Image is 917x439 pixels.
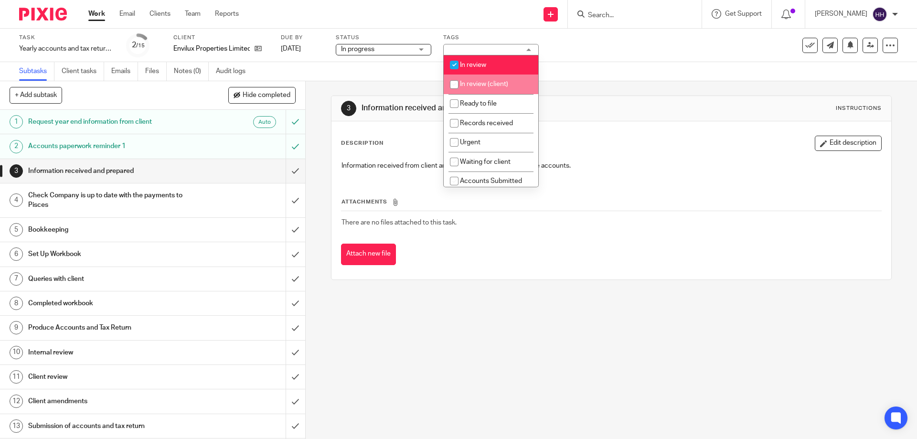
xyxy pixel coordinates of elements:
[145,62,167,81] a: Files
[460,62,486,68] span: In review
[341,219,457,226] span: There are no files attached to this task.
[28,164,193,178] h1: Information received and prepared
[88,9,105,19] a: Work
[185,9,201,19] a: Team
[10,223,23,236] div: 5
[136,43,145,48] small: /15
[28,321,193,335] h1: Produce Accounts and Tax Return
[253,116,276,128] div: Auto
[10,370,23,384] div: 11
[10,115,23,128] div: 1
[28,394,193,408] h1: Client amendments
[19,62,54,81] a: Subtasks
[460,120,513,127] span: Records received
[19,34,115,42] label: Task
[10,321,23,334] div: 9
[132,40,145,51] div: 2
[10,87,62,103] button: + Add subtask
[341,199,387,204] span: Attachments
[28,223,193,237] h1: Bookkeeping
[872,7,887,22] img: svg%3E
[10,272,23,286] div: 7
[62,62,104,81] a: Client tasks
[10,395,23,408] div: 12
[28,296,193,311] h1: Completed workbook
[443,34,539,42] label: Tags
[815,136,882,151] button: Edit description
[362,103,632,113] h1: Information received and prepared
[215,9,239,19] a: Reports
[173,34,269,42] label: Client
[10,247,23,261] div: 6
[10,164,23,178] div: 3
[725,11,762,17] span: Get Support
[28,188,193,213] h1: Check Company is up to date with the payments to Pisces
[19,44,115,54] div: Yearly accounts and tax return - Automatic - [DATE]
[341,46,374,53] span: In progress
[28,247,193,261] h1: Set Up Workbook
[10,297,23,310] div: 8
[341,161,881,171] p: Information received from client and prepared ready for the for the accounts.
[836,105,882,112] div: Instructions
[28,370,193,384] h1: Client review
[243,92,290,99] span: Hide completed
[28,115,193,129] h1: Request year end information from client
[10,140,23,153] div: 2
[815,9,867,19] p: [PERSON_NAME]
[174,62,209,81] a: Notes (0)
[28,345,193,360] h1: Internal review
[281,45,301,52] span: [DATE]
[216,62,253,81] a: Audit logs
[28,139,193,153] h1: Accounts paperwork reminder 1
[228,87,296,103] button: Hide completed
[460,159,511,165] span: Waiting for client
[28,272,193,286] h1: Queries with client
[10,346,23,359] div: 10
[587,11,673,20] input: Search
[10,193,23,207] div: 4
[281,34,324,42] label: Due by
[341,101,356,116] div: 3
[341,244,396,265] button: Attach new file
[119,9,135,19] a: Email
[111,62,138,81] a: Emails
[149,9,171,19] a: Clients
[19,8,67,21] img: Pixie
[460,81,508,87] span: In review (client)
[28,419,193,433] h1: Submission of accounts and tax return
[10,419,23,433] div: 13
[460,100,497,107] span: Ready to file
[341,139,384,147] p: Description
[460,139,480,146] span: Urgent
[336,34,431,42] label: Status
[173,44,250,54] p: Envilux Properties Limited
[460,178,522,184] span: Accounts Submitted
[19,44,115,54] div: Yearly accounts and tax return - Automatic - November 2023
